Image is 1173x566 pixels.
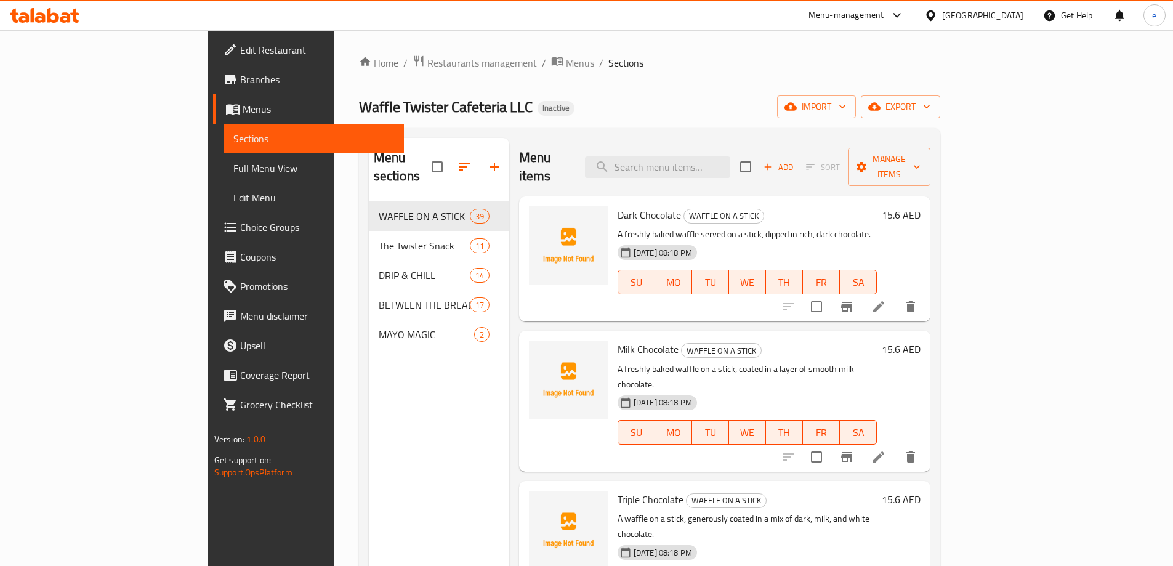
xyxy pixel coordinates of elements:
[369,261,509,290] div: DRIP & CHILL14
[697,273,724,291] span: TU
[729,420,766,445] button: WE
[618,490,683,509] span: Triple Chocolate
[618,340,679,358] span: Milk Chocolate
[882,491,921,508] h6: 15.6 AED
[766,270,803,294] button: TH
[369,320,509,349] div: MAYO MAGIC2
[682,344,761,358] span: WAFFLE ON A STICK
[759,158,798,177] button: Add
[882,341,921,358] h6: 15.6 AED
[213,360,404,390] a: Coverage Report
[474,327,490,342] div: items
[771,424,798,442] span: TH
[470,209,490,224] div: items
[684,209,764,223] span: WAFFLE ON A STICK
[214,452,271,468] span: Get support on:
[686,493,767,508] div: WAFFLE ON A STICK
[655,270,692,294] button: MO
[470,268,490,283] div: items
[697,424,724,442] span: TU
[369,201,509,231] div: WAFFLE ON A STICK39
[246,431,265,447] span: 1.0.0
[861,95,940,118] button: export
[243,102,394,116] span: Menus
[896,442,925,472] button: delete
[623,424,650,442] span: SU
[240,368,394,382] span: Coverage Report
[681,343,762,358] div: WAFFLE ON A STICK
[566,55,594,70] span: Menus
[618,511,877,542] p: A waffle on a stick, generously coated in a mix of dark, milk, and white chocolate.
[808,8,884,23] div: Menu-management
[470,299,489,311] span: 17
[845,424,872,442] span: SA
[213,35,404,65] a: Edit Restaurant
[871,99,930,115] span: export
[618,270,655,294] button: SU
[808,273,835,291] span: FR
[233,161,394,176] span: Full Menu View
[618,227,877,242] p: A freshly baked waffle served on a stick, dipped in rich, dark chocolate.
[551,55,594,71] a: Menus
[803,270,840,294] button: FR
[660,424,687,442] span: MO
[832,292,861,321] button: Branch-specific-item
[759,158,798,177] span: Add item
[379,209,470,224] span: WAFFLE ON A STICK
[655,420,692,445] button: MO
[734,273,761,291] span: WE
[777,95,856,118] button: import
[369,196,509,354] nav: Menu sections
[871,299,886,314] a: Edit menu item
[882,206,921,224] h6: 15.6 AED
[240,397,394,412] span: Grocery Checklist
[379,268,470,283] span: DRIP & CHILL
[599,55,603,70] li: /
[379,297,470,312] span: BETWEEN THE BREADS
[224,153,404,183] a: Full Menu View
[618,420,655,445] button: SU
[538,103,574,113] span: Inactive
[240,72,394,87] span: Branches
[803,420,840,445] button: FR
[804,444,829,470] span: Select to update
[224,183,404,212] a: Edit Menu
[848,148,930,186] button: Manage items
[845,273,872,291] span: SA
[233,131,394,146] span: Sections
[771,273,798,291] span: TH
[871,450,886,464] a: Edit menu item
[808,424,835,442] span: FR
[629,547,697,559] span: [DATE] 08:18 PM
[623,273,650,291] span: SU
[470,297,490,312] div: items
[858,152,921,182] span: Manage items
[470,211,489,222] span: 39
[629,397,697,408] span: [DATE] 08:18 PM
[359,55,940,71] nav: breadcrumb
[942,9,1023,22] div: [GEOGRAPHIC_DATA]
[734,424,761,442] span: WE
[369,231,509,261] div: The Twister Snack11
[240,338,394,353] span: Upsell
[233,190,394,205] span: Edit Menu
[804,294,829,320] span: Select to update
[480,152,509,182] button: Add section
[519,148,570,185] h2: Menu items
[470,270,489,281] span: 14
[379,327,474,342] span: MAYO MAGIC
[214,431,244,447] span: Version:
[369,290,509,320] div: BETWEEN THE BREADS17
[240,309,394,323] span: Menu disclaimer
[629,247,697,259] span: [DATE] 08:18 PM
[529,206,608,285] img: Dark Chocolate
[733,154,759,180] span: Select section
[618,206,681,224] span: Dark Chocolate
[213,331,404,360] a: Upsell
[787,99,846,115] span: import
[240,42,394,57] span: Edit Restaurant
[798,158,848,177] span: Select section first
[840,420,877,445] button: SA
